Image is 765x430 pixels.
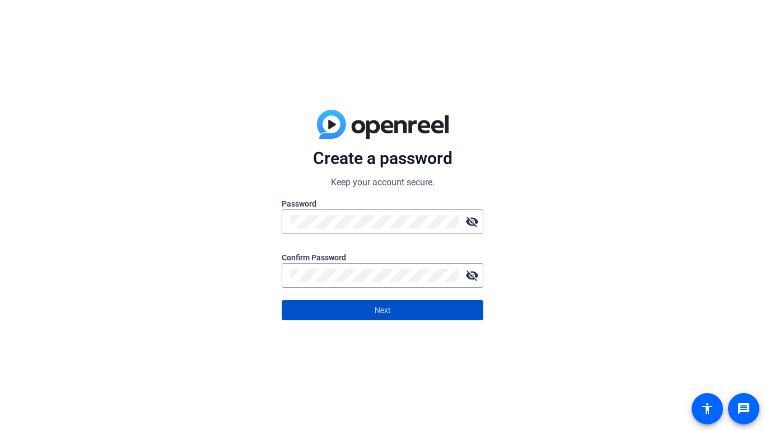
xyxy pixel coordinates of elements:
p: Keep your account secure. [282,176,483,189]
label: Confirm Password [282,252,483,263]
mat-icon: visibility_off [461,264,483,287]
button: Next [282,300,483,320]
label: Password [282,198,483,209]
mat-icon: accessibility [701,402,714,415]
mat-icon: visibility_off [461,211,483,233]
p: Create a password [282,148,483,169]
span: Next [375,300,391,321]
mat-icon: message [737,402,750,415]
img: blue-gradient.svg [317,110,449,139]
